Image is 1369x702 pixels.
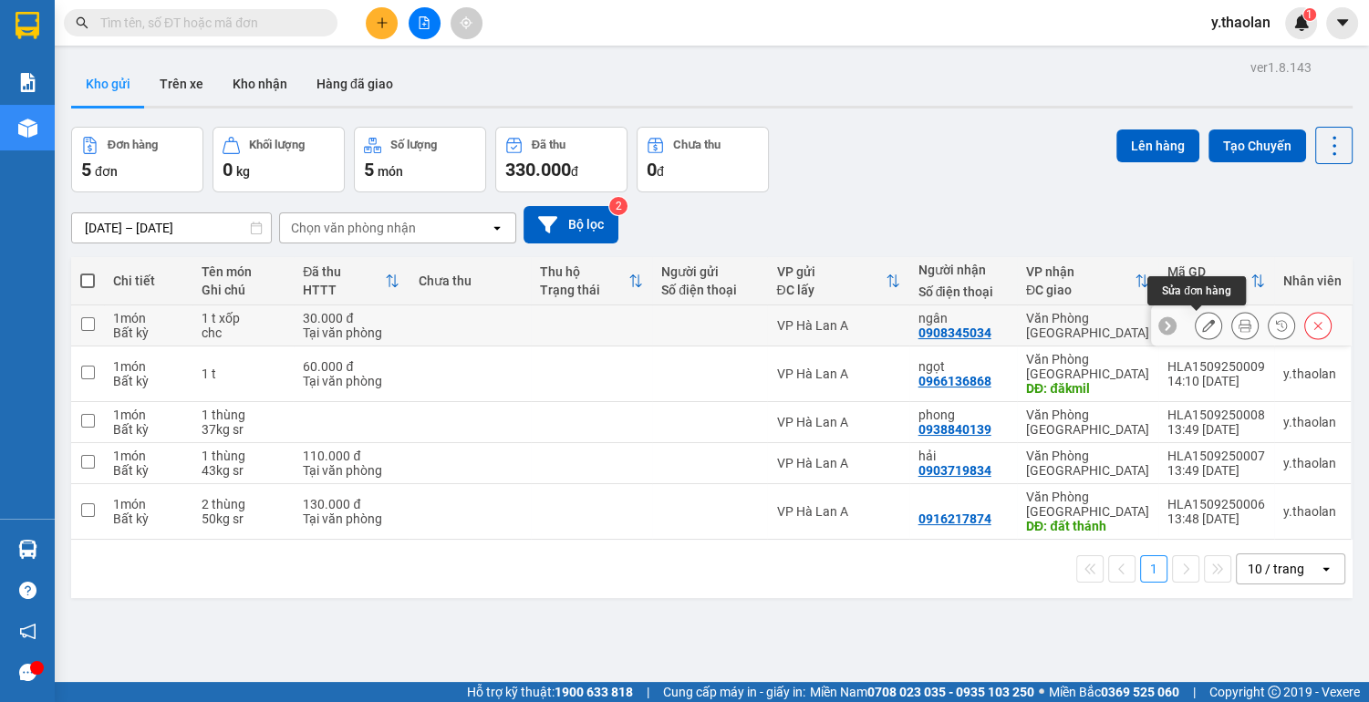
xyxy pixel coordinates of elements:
[113,449,183,463] div: 1 món
[531,257,652,305] th: Toggle SortBy
[303,449,399,463] div: 110.000 đ
[467,682,633,702] span: Hỗ trợ kỹ thuật:
[76,16,88,29] span: search
[1158,257,1274,305] th: Toggle SortBy
[202,463,285,478] div: 43kg sr
[540,283,628,297] div: Trạng thái
[1167,497,1265,511] div: HLA1509250006
[303,511,399,526] div: Tại văn phòng
[202,449,285,463] div: 1 thùng
[303,311,399,325] div: 30.000 đ
[418,16,430,29] span: file-add
[663,682,805,702] span: Cung cấp máy in - giấy in:
[202,408,285,422] div: 1 thùng
[303,359,399,374] div: 60.000 đ
[918,463,991,478] div: 0903719834
[1283,456,1342,470] div: y.thaolan
[202,311,285,325] div: 1 t xốp
[1334,15,1351,31] span: caret-down
[113,274,183,288] div: Chi tiết
[524,206,618,243] button: Bộ lọc
[113,311,183,325] div: 1 món
[236,164,250,179] span: kg
[1167,408,1265,422] div: HLA1509250008
[1147,276,1246,305] div: Sửa đơn hàng
[918,511,991,526] div: 0916217874
[1026,490,1149,519] div: Văn Phòng [GEOGRAPHIC_DATA]
[18,540,37,559] img: warehouse-icon
[918,449,1008,463] div: hải
[303,325,399,340] div: Tại văn phòng
[1026,449,1149,478] div: Văn Phòng [GEOGRAPHIC_DATA]
[113,511,183,526] div: Bất kỳ
[1116,129,1199,162] button: Lên hàng
[1193,682,1196,702] span: |
[113,408,183,422] div: 1 món
[71,127,203,192] button: Đơn hàng5đơn
[16,12,39,39] img: logo-vxr
[113,325,183,340] div: Bất kỳ
[202,422,285,437] div: 37kg sr
[113,422,183,437] div: Bất kỳ
[1167,463,1265,478] div: 13:49 [DATE]
[867,685,1034,699] strong: 0708 023 035 - 0935 103 250
[390,139,437,151] div: Số lượng
[19,664,36,681] span: message
[451,7,482,39] button: aim
[108,139,158,151] div: Đơn hàng
[202,325,285,340] div: chc
[918,311,1008,325] div: ngân
[532,139,565,151] div: Đã thu
[505,159,571,181] span: 330.000
[661,283,758,297] div: Số điện thoại
[303,374,399,388] div: Tại văn phòng
[1026,311,1149,340] div: Văn Phòng [GEOGRAPHIC_DATA]
[213,127,345,192] button: Khối lượng0kg
[18,119,37,138] img: warehouse-icon
[637,127,769,192] button: Chưa thu0đ
[1283,274,1342,288] div: Nhân viên
[19,582,36,599] span: question-circle
[1167,449,1265,463] div: HLA1509250007
[113,374,183,388] div: Bất kỳ
[647,682,649,702] span: |
[657,164,664,179] span: đ
[661,264,758,279] div: Người gửi
[1319,562,1333,576] svg: open
[776,318,899,333] div: VP Hà Lan A
[1026,408,1149,437] div: Văn Phòng [GEOGRAPHIC_DATA]
[810,682,1034,702] span: Miền Nam
[1167,264,1250,279] div: Mã GD
[918,374,991,388] div: 0966136868
[1167,511,1265,526] div: 13:48 [DATE]
[202,264,285,279] div: Tên món
[303,264,385,279] div: Đã thu
[1268,686,1281,698] span: copyright
[303,463,399,478] div: Tại văn phòng
[776,264,885,279] div: VP gửi
[145,62,218,106] button: Trên xe
[776,504,899,519] div: VP Hà Lan A
[364,159,374,181] span: 5
[202,511,285,526] div: 50kg sr
[767,257,908,305] th: Toggle SortBy
[776,415,899,429] div: VP Hà Lan A
[1039,688,1044,696] span: ⚪️
[647,159,657,181] span: 0
[113,497,183,511] div: 1 món
[460,16,472,29] span: aim
[418,274,521,288] div: Chưa thu
[249,139,305,151] div: Khối lượng
[1283,415,1342,429] div: y.thaolan
[302,62,408,106] button: Hàng đã giao
[918,422,991,437] div: 0938840139
[1026,352,1149,381] div: Văn Phòng [GEOGRAPHIC_DATA]
[918,408,1008,422] div: phong
[1195,312,1222,339] div: Sửa đơn hàng
[1167,359,1265,374] div: HLA1509250009
[540,264,628,279] div: Thu hộ
[1140,555,1167,583] button: 1
[673,139,721,151] div: Chưa thu
[1026,264,1135,279] div: VP nhận
[1283,504,1342,519] div: y.thaolan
